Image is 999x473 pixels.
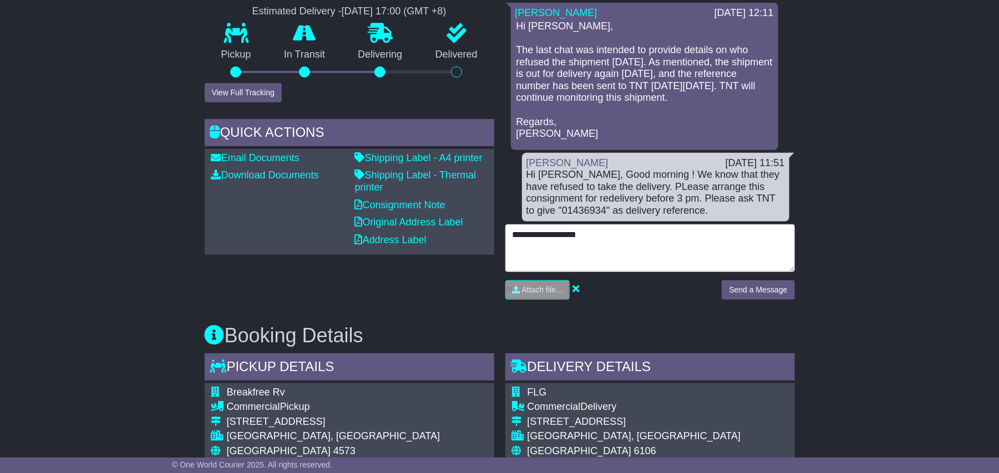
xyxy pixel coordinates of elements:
[516,20,773,140] p: Hi [PERSON_NAME], The last chat was intended to provide details on who refused the shipment [DATE...
[227,401,488,413] div: Pickup
[528,416,741,428] div: [STREET_ADDRESS]
[714,7,774,19] div: [DATE] 12:11
[528,387,547,398] span: FLG
[355,234,427,245] a: Address Label
[205,353,494,383] div: Pickup Details
[722,280,794,300] button: Send a Message
[634,445,656,456] span: 6106
[227,387,285,398] span: Breakfree Rv
[227,401,280,412] span: Commercial
[355,217,463,228] a: Original Address Label
[205,119,494,149] div: Quick Actions
[528,401,581,412] span: Commercial
[205,83,282,102] button: View Full Tracking
[528,430,741,443] div: [GEOGRAPHIC_DATA], [GEOGRAPHIC_DATA]
[528,401,741,413] div: Delivery
[505,353,795,383] div: Delivery Details
[172,460,332,469] span: © One World Courier 2025. All rights reserved.
[227,416,488,428] div: [STREET_ADDRESS]
[726,157,785,169] div: [DATE] 11:51
[227,430,488,443] div: [GEOGRAPHIC_DATA], [GEOGRAPHIC_DATA]
[355,169,476,193] a: Shipping Label - Thermal printer
[355,199,445,210] a: Consignment Note
[211,152,300,163] a: Email Documents
[342,6,447,18] div: [DATE] 17:00 (GMT +8)
[515,7,597,18] a: [PERSON_NAME]
[267,49,342,61] p: In Transit
[205,325,795,347] h3: Booking Details
[211,169,319,181] a: Download Documents
[526,169,785,217] div: Hi [PERSON_NAME], Good morning ! We know that they have refused to take the delivery. PLease arra...
[419,49,494,61] p: Delivered
[528,445,631,456] span: [GEOGRAPHIC_DATA]
[227,445,331,456] span: [GEOGRAPHIC_DATA]
[342,49,419,61] p: Delivering
[333,445,356,456] span: 4573
[355,152,483,163] a: Shipping Label - A4 printer
[205,49,268,61] p: Pickup
[526,157,608,168] a: [PERSON_NAME]
[205,6,494,18] div: Estimated Delivery -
